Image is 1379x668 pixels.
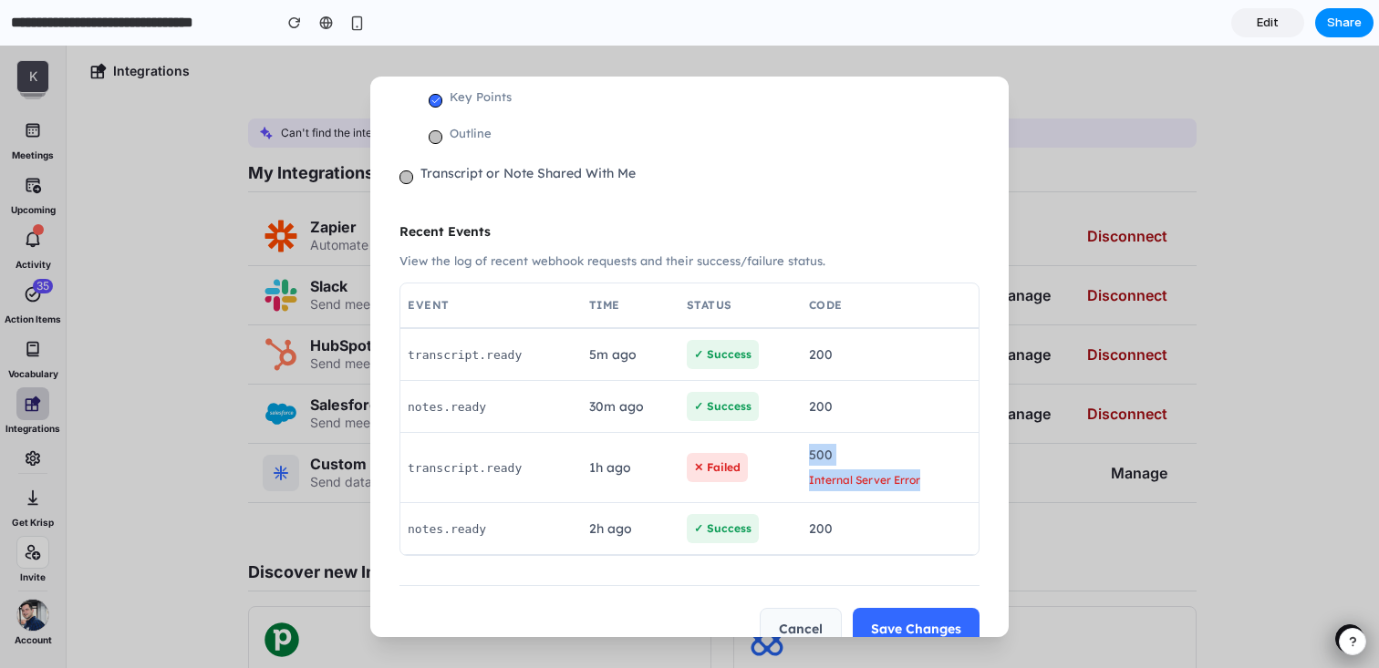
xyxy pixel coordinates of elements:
span: transcript.ready [408,303,522,316]
th: Event [400,238,582,283]
div: Internal Server Error [809,424,971,446]
span: notes.ready [408,355,486,368]
button: Cancel [760,562,842,604]
th: Time [582,238,679,283]
span: Share [1327,14,1362,32]
span: ✕ Failed [687,407,748,437]
a: Edit [1231,8,1304,37]
label: Recent Events [399,175,980,197]
label: Key Points [450,40,512,62]
span: transcript.ready [408,416,522,429]
span: Edit [1257,14,1279,32]
td: 30m ago [582,335,679,387]
td: 2h ago [582,457,679,509]
p: View the log of recent webhook requests and their success/failure status. [399,204,980,226]
label: Transcript or Note Shared With Me [420,117,636,139]
td: 5m ago [582,283,679,335]
td: 200 [802,335,979,387]
td: 200 [802,283,979,335]
th: Status [679,238,802,283]
span: ✓ Success [687,468,759,498]
td: 500 [802,387,979,457]
button: Share [1315,8,1374,37]
td: 1h ago [582,387,679,457]
button: Save Changes [853,562,980,604]
label: Outline [450,77,492,98]
span: notes.ready [408,477,486,490]
td: 200 [802,457,979,509]
span: ✓ Success [687,294,759,324]
span: ✓ Success [687,346,759,375]
th: Code [802,238,979,283]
